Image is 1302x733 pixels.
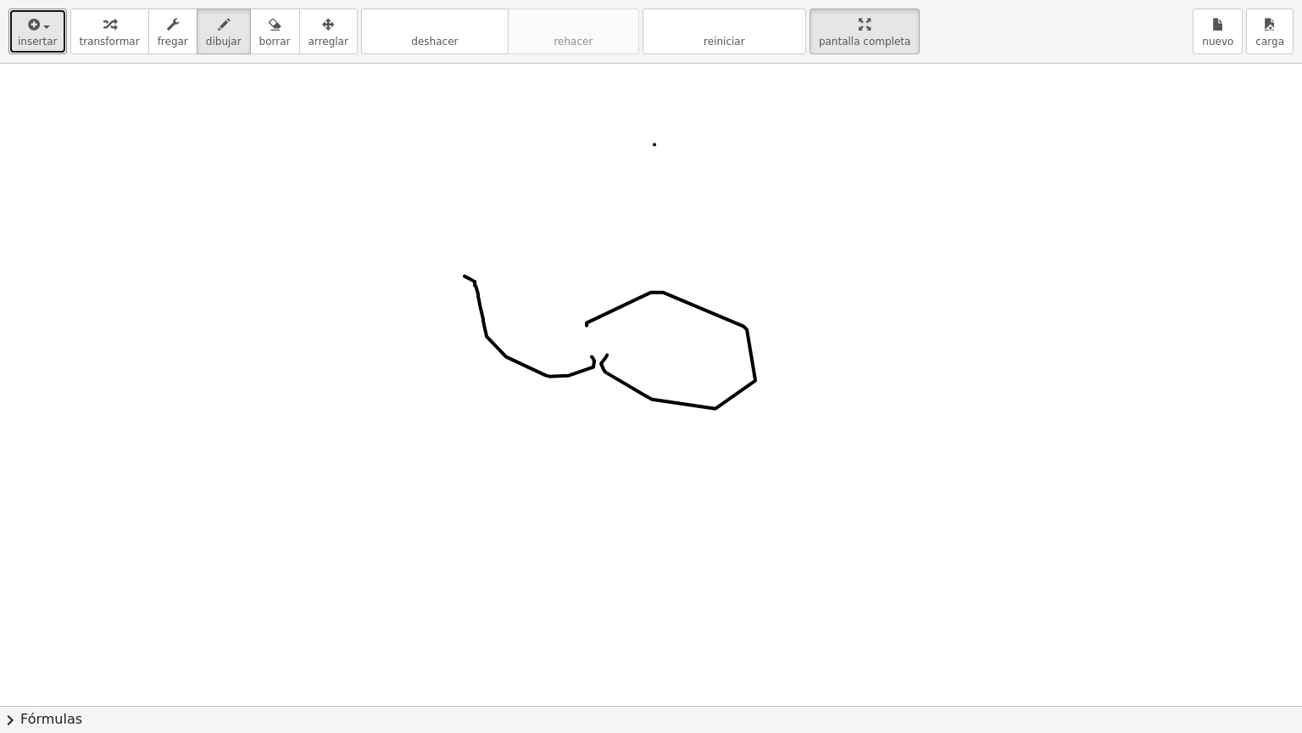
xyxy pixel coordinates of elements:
[643,8,806,54] button: refrescarreiniciar
[20,711,82,727] font: Fórmulas
[411,36,458,48] font: deshacer
[361,8,509,54] button: deshacerdeshacer
[1246,8,1294,54] button: carga
[810,8,921,54] button: pantalla completa
[704,36,745,48] font: reiniciar
[18,36,58,48] font: insertar
[197,8,251,54] button: dibujar
[250,8,300,54] button: borrar
[309,36,348,48] font: arreglar
[70,8,149,54] button: transformar
[259,36,291,48] font: borrar
[80,36,140,48] font: transformar
[1193,8,1243,54] button: nuevo
[148,8,198,54] button: fregar
[508,8,639,54] button: rehacerrehacer
[554,36,593,48] font: rehacer
[652,16,797,32] font: refrescar
[158,36,188,48] font: fregar
[819,36,911,48] font: pantalla completa
[8,8,67,54] button: insertar
[370,16,499,32] font: deshacer
[1202,36,1233,48] font: nuevo
[517,16,630,32] font: rehacer
[206,36,242,48] font: dibujar
[1255,36,1284,48] font: carga
[299,8,358,54] button: arreglar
